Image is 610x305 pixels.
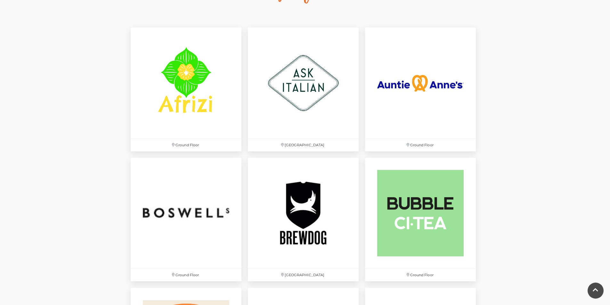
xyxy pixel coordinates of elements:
p: [GEOGRAPHIC_DATA] [248,139,359,151]
a: Ground Floor [362,24,479,154]
p: Ground Floor [365,269,476,281]
p: Ground Floor [131,139,241,151]
a: [GEOGRAPHIC_DATA] [245,24,362,154]
a: [GEOGRAPHIC_DATA] [245,155,362,285]
a: Ground Floor [362,155,479,285]
p: Ground Floor [365,139,476,151]
p: [GEOGRAPHIC_DATA] [248,269,359,281]
p: Ground Floor [131,269,241,281]
a: Ground Floor [127,24,245,154]
a: Ground Floor [127,155,245,285]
